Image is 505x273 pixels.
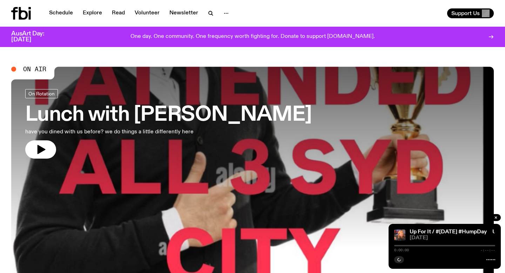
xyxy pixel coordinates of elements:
[79,8,106,18] a: Explore
[480,248,495,252] span: -:--:--
[45,8,77,18] a: Schedule
[108,8,129,18] a: Read
[447,8,494,18] button: Support Us
[451,10,480,16] span: Support Us
[394,248,409,252] span: 0:00:00
[165,8,202,18] a: Newsletter
[410,229,487,235] a: Up For It / #[DATE] #HumpDay
[25,105,312,125] h3: Lunch with [PERSON_NAME]
[28,91,55,96] span: On Rotation
[11,31,56,43] h3: AusArt Day: [DATE]
[130,34,375,40] p: One day. One community. One frequency worth fighting for. Donate to support [DOMAIN_NAME].
[25,128,205,136] p: have you dined with us before? we do things a little differently here
[25,89,58,98] a: On Rotation
[25,89,312,159] a: Lunch with [PERSON_NAME]have you dined with us before? we do things a little differently here
[23,66,46,72] span: On Air
[130,8,164,18] a: Volunteer
[410,235,495,241] span: [DATE]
